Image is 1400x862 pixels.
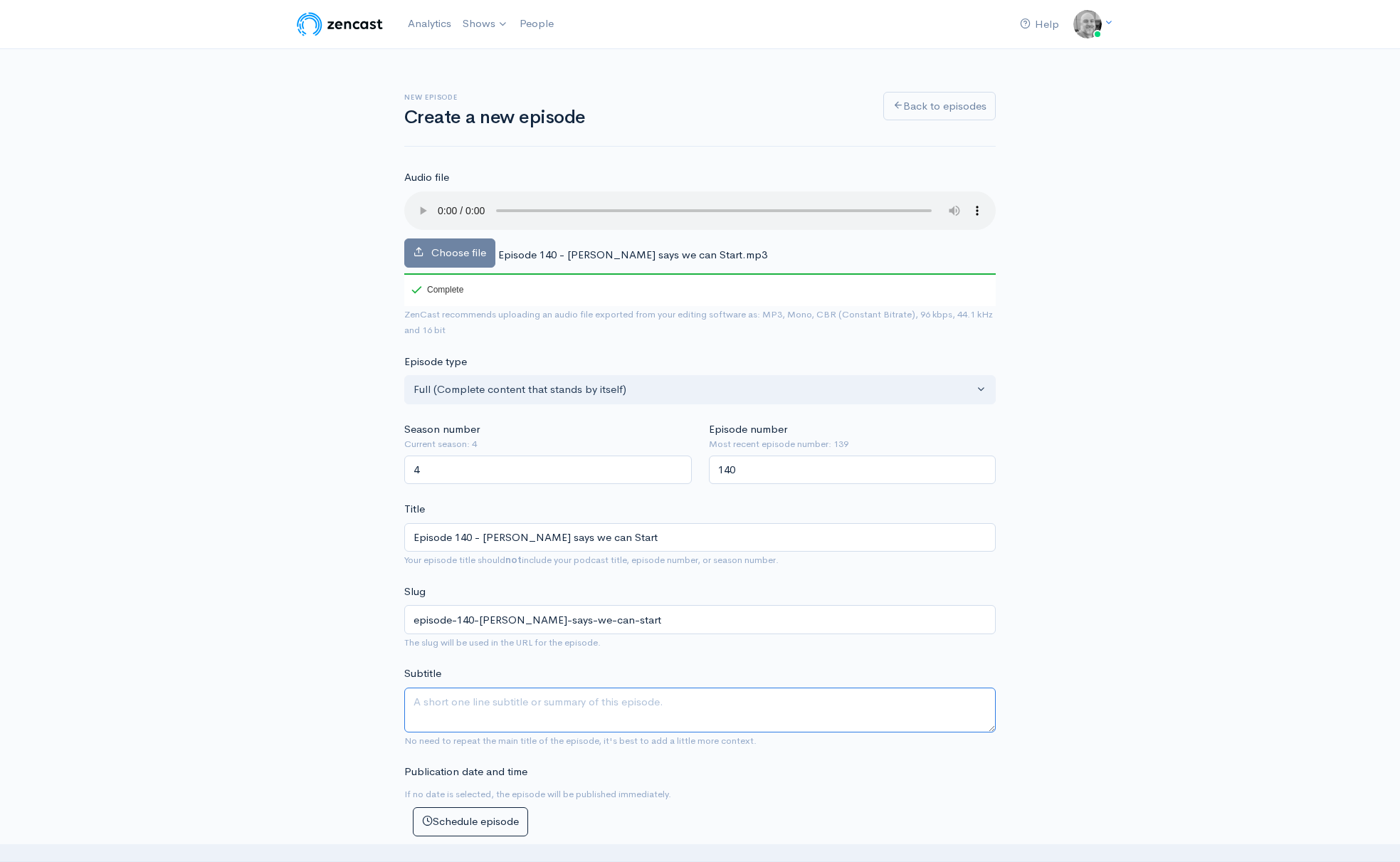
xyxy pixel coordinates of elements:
[404,605,996,634] input: title-of-episode
[411,285,463,294] div: Complete
[404,456,692,485] input: Enter season number for this episode
[404,523,996,552] input: What is the episode's title?
[404,354,467,370] label: Episode type
[404,421,480,438] label: Season number
[1073,10,1102,38] img: ...
[505,554,522,566] strong: not
[709,421,787,438] label: Episode number
[1014,9,1065,40] a: Help
[457,9,514,40] a: Shows
[404,308,993,337] small: ZenCast recommends uploading an audio file exported from your editing software as: MP3, Mono, CBR...
[514,9,559,39] a: People
[709,456,996,485] input: Enter episode number
[404,169,449,186] label: Audio file
[404,554,779,566] small: Your episode title should include your podcast title, episode number, or season number.
[404,107,866,128] h1: Create a new episode
[404,788,671,800] small: If no date is selected, the episode will be published immediately.
[404,273,466,306] div: Complete
[404,93,866,101] h6: New episode
[498,248,767,261] span: Episode 140 - [PERSON_NAME] says we can Start.mp3
[883,92,996,121] a: Back to episodes
[709,437,996,451] small: Most recent episode number: 139
[404,501,425,517] label: Title
[404,437,692,451] small: Current season: 4
[404,764,527,780] label: Publication date and time
[414,382,974,398] div: Full (Complete content that stands by itself)
[431,246,486,259] span: Choose file
[404,584,426,600] label: Slug
[404,735,757,747] small: No need to repeat the main title of the episode, it's best to add a little more context.
[404,273,996,275] div: 100%
[404,375,996,404] button: Full (Complete content that stands by itself)
[402,9,457,39] a: Analytics
[413,807,528,836] button: Schedule episode
[404,636,601,648] small: The slug will be used in the URL for the episode.
[404,666,441,682] label: Subtitle
[295,10,385,38] img: ZenCast Logo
